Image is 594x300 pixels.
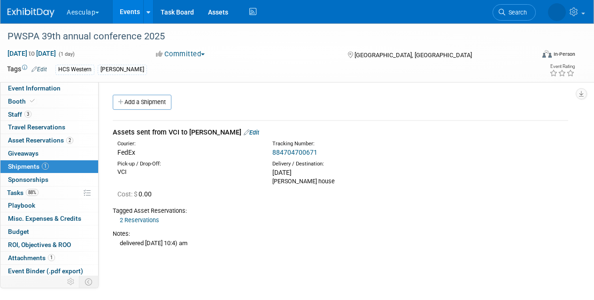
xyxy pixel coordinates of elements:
a: Event Binder (.pdf export) [0,265,98,277]
span: Event Binder (.pdf export) [8,267,83,275]
span: to [27,50,36,57]
div: PWSPA 39th annual conference 2025 [4,28,527,45]
span: Sponsorships [8,176,48,183]
a: Sponsorships [0,173,98,186]
a: Budget [0,225,98,238]
div: Pick-up / Drop-Off: [117,160,258,168]
a: Add a Shipment [113,95,171,110]
img: Linda Zeller [548,3,566,21]
a: Giveaways [0,147,98,160]
span: [DATE] [DATE] [7,49,56,58]
span: 88% [26,189,39,196]
span: (1 day) [58,51,75,57]
a: 2 Reservations [120,217,159,224]
div: Event Format [492,49,575,63]
a: 884704700671 [272,149,317,156]
span: Travel Reservations [8,123,65,131]
div: Tagged Asset Reservations: [113,207,568,215]
a: Travel Reservations [0,121,98,134]
div: [DATE] [272,168,413,177]
a: Playbook [0,199,98,212]
a: Staff3 [0,108,98,121]
a: Booth [0,95,98,108]
a: Shipments1 [0,160,98,173]
td: Personalize Event Tab Strip [63,276,79,288]
span: Playbook [8,202,35,209]
span: Budget [8,228,29,235]
img: Format-Inperson.png [542,50,552,58]
span: 1 [48,254,55,261]
a: Asset Reservations2 [0,134,98,147]
span: ROI, Objectives & ROO [8,241,71,248]
span: Search [505,9,527,16]
a: Tasks88% [0,187,98,199]
div: FedEx [117,148,258,157]
div: VCI [117,168,258,176]
a: ROI, Objectives & ROO [0,239,98,251]
a: Search [493,4,536,21]
span: Shipments [8,163,49,170]
td: Tags [7,64,47,75]
span: 3 [24,111,31,118]
span: Misc. Expenses & Credits [8,215,81,222]
td: Toggle Event Tabs [79,276,99,288]
span: Cost: $ [117,190,139,198]
button: Committed [153,49,208,59]
span: Event Information [8,84,61,92]
a: Edit [31,66,47,73]
span: Tasks [7,189,39,196]
a: Misc. Expenses & Credits [0,212,98,225]
div: delivered [DATE] 10:4) am [113,238,568,248]
div: Delivery / Destination: [272,160,413,168]
span: Giveaways [8,150,39,157]
span: 0.00 [117,190,155,198]
a: Edit [244,129,259,136]
div: In-Person [553,51,575,58]
div: Assets sent from VCI to [PERSON_NAME] [113,127,568,137]
img: ExhibitDay [8,8,54,17]
a: Attachments1 [0,252,98,264]
span: 2 [66,137,73,144]
span: [GEOGRAPHIC_DATA], [GEOGRAPHIC_DATA] [355,52,472,59]
span: Booth [8,97,37,105]
div: [PERSON_NAME] house [272,177,413,186]
span: Asset Reservations [8,136,73,144]
div: HCS Western [55,65,94,75]
div: [PERSON_NAME] [98,65,147,75]
span: Attachments [8,254,55,262]
span: 1 [42,163,49,170]
a: Event Information [0,82,98,95]
div: Tracking Number: [272,140,452,148]
div: Notes: [113,230,568,238]
div: Courier: [117,140,258,148]
i: Booth reservation complete [30,98,35,104]
span: Staff [8,111,31,118]
div: Event Rating [549,64,575,69]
